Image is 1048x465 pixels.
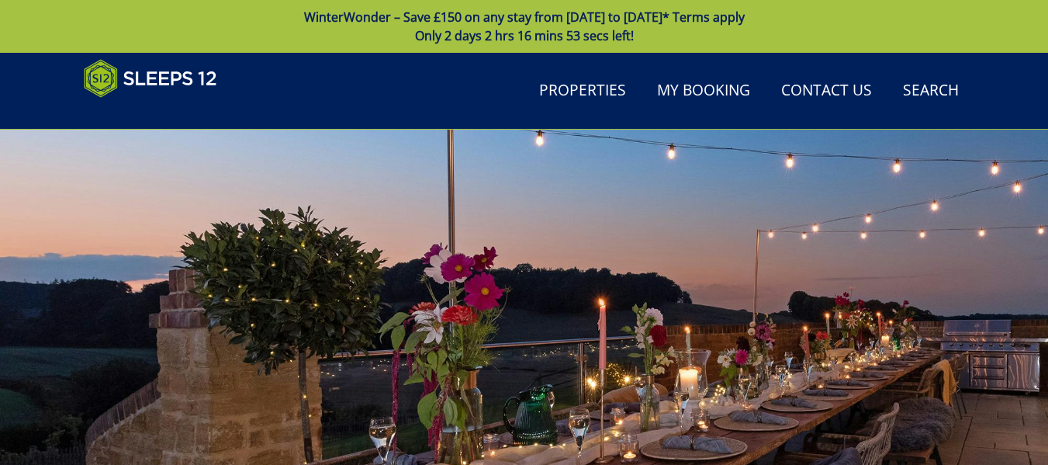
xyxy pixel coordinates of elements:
[76,107,239,120] iframe: Customer reviews powered by Trustpilot
[651,74,756,109] a: My Booking
[415,27,634,44] span: Only 2 days 2 hrs 16 mins 53 secs left!
[533,74,632,109] a: Properties
[775,74,878,109] a: Contact Us
[897,74,965,109] a: Search
[84,59,217,98] img: Sleeps 12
